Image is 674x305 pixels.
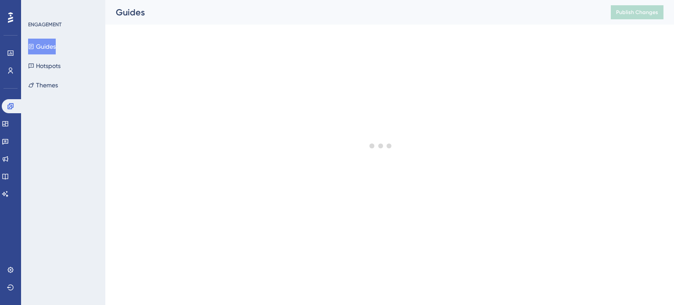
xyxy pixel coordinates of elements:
[28,39,56,54] button: Guides
[28,77,58,93] button: Themes
[28,21,61,28] div: ENGAGEMENT
[616,9,658,16] span: Publish Changes
[28,58,61,74] button: Hotspots
[611,5,663,19] button: Publish Changes
[116,6,589,18] div: Guides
